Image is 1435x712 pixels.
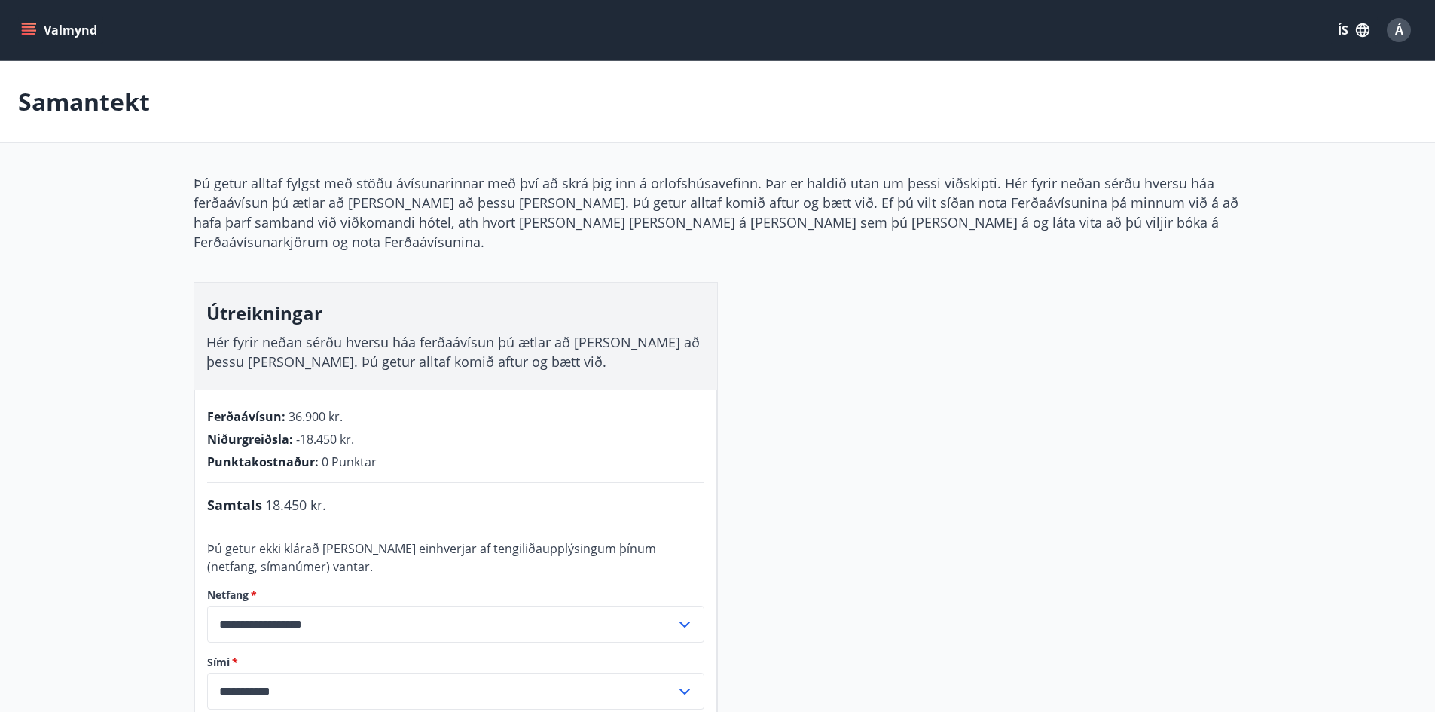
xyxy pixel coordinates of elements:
[207,655,704,670] label: Sími
[1330,17,1378,44] button: ÍS
[207,588,704,603] label: Netfang
[265,495,326,515] span: 18.450 kr.
[207,454,319,470] span: Punktakostnaður :
[207,408,285,425] span: Ferðaávísun :
[206,301,705,326] h3: Útreikningar
[1381,12,1417,48] button: Á
[289,408,343,425] span: 36.900 kr.
[207,540,656,575] span: Þú getur ekki klárað [PERSON_NAME] einhverjar af tengiliðaupplýsingum þínum (netfang, símanúmer) ...
[18,17,103,44] button: menu
[206,333,700,371] span: Hér fyrir neðan sérðu hversu háa ferðaávísun þú ætlar að [PERSON_NAME] að þessu [PERSON_NAME]. Þú...
[194,173,1242,252] p: Þú getur alltaf fylgst með stöðu ávísunarinnar með því að skrá þig inn á orlofshúsavefinn. Þar er...
[322,454,377,470] span: 0 Punktar
[207,495,262,515] span: Samtals
[18,85,150,118] p: Samantekt
[207,431,293,448] span: Niðurgreiðsla :
[1395,22,1403,38] span: Á
[296,431,354,448] span: -18.450 kr.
